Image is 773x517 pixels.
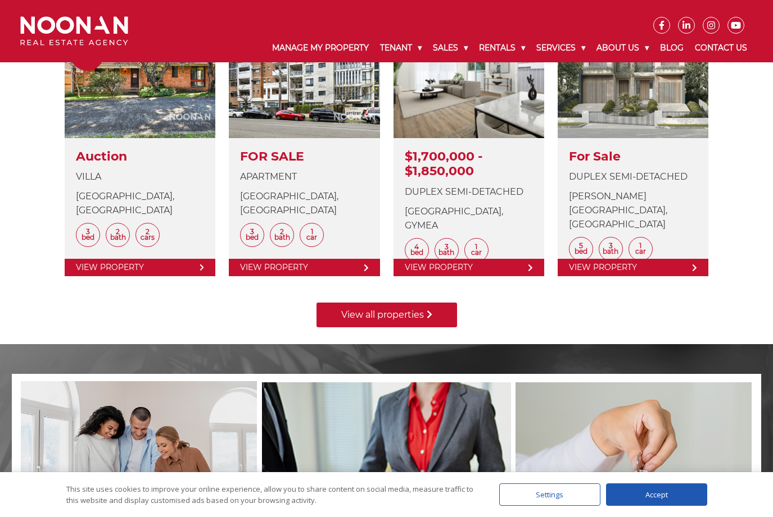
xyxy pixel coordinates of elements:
div: Settings [499,483,600,506]
a: Rentals [473,34,531,62]
a: Tenant [374,34,427,62]
div: Accept [606,483,707,506]
a: Contact Us [689,34,753,62]
a: View all properties [317,303,457,327]
a: Sales [427,34,473,62]
a: Manage My Property [266,34,374,62]
a: About Us [591,34,654,62]
a: Services [531,34,591,62]
img: Noonan Real Estate Agency [20,16,128,46]
a: Blog [654,34,689,62]
div: This site uses cookies to improve your online experience, allow you to share content on social me... [66,483,477,506]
